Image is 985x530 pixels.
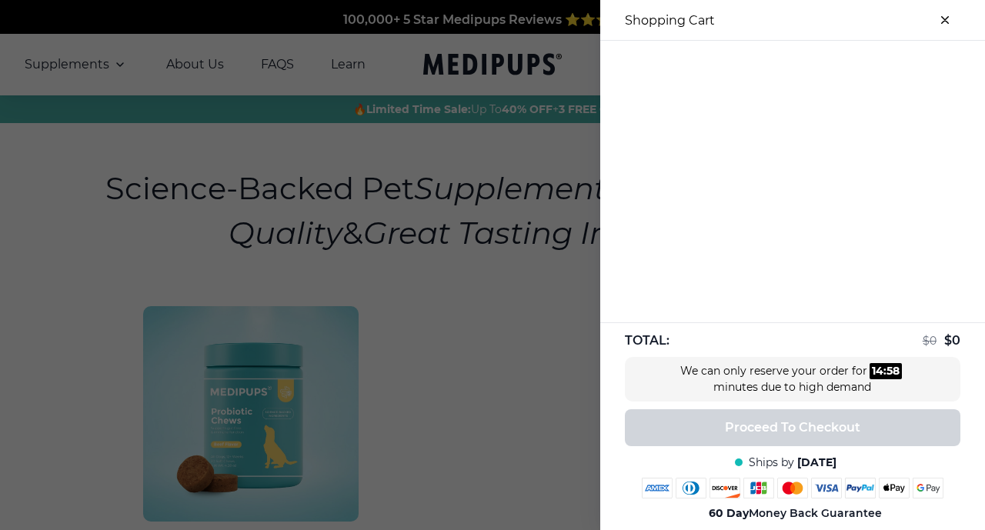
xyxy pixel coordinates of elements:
[887,363,900,379] div: 58
[845,478,876,498] img: paypal
[625,332,669,349] span: TOTAL:
[625,13,715,28] h3: Shopping Cart
[743,478,774,498] img: jcb
[811,478,842,498] img: visa
[923,334,937,348] span: $ 0
[710,506,883,521] span: Money Back Guarantee
[879,478,910,498] img: apple
[944,333,960,348] span: $ 0
[870,363,903,379] div: :
[913,478,943,498] img: google
[710,478,740,498] img: discover
[873,363,884,379] div: 14
[677,363,908,395] div: We can only reserve your order for minutes due to high demand
[798,455,837,470] span: [DATE]
[676,478,706,498] img: diners-club
[749,455,794,470] span: Ships by
[710,506,750,520] strong: 60 Day
[777,478,808,498] img: mastercard
[642,478,673,498] img: amex
[930,5,960,35] button: close-cart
